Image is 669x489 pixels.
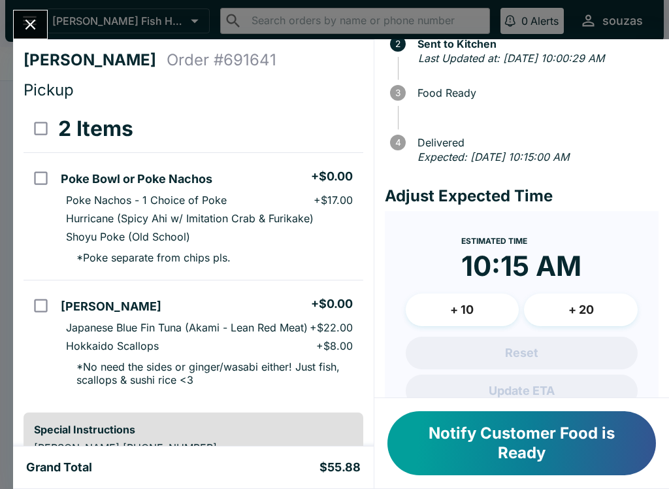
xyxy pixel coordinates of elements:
[461,236,527,246] span: Estimated Time
[24,80,74,99] span: Pickup
[66,321,308,334] p: Japanese Blue Fin Tuna (Akami - Lean Red Meat)
[411,38,659,50] span: Sent to Kitchen
[34,441,353,454] p: [PERSON_NAME] [PHONE_NUMBER]
[24,105,363,402] table: orders table
[314,194,353,207] p: + $17.00
[311,296,353,312] h5: + $0.00
[395,88,400,98] text: 3
[14,10,47,39] button: Close
[26,460,92,475] h5: Grand Total
[310,321,353,334] p: + $22.00
[461,249,581,283] time: 10:15 AM
[34,423,353,436] h6: Special Instructions
[58,116,133,142] h3: 2 Items
[417,150,569,163] em: Expected: [DATE] 10:15:00 AM
[411,87,659,99] span: Food Ready
[66,339,159,352] p: Hokkaido Scallops
[311,169,353,184] h5: + $0.00
[61,171,212,187] h5: Poke Bowl or Poke Nachos
[395,39,400,49] text: 2
[316,339,353,352] p: + $8.00
[319,460,361,475] h5: $55.88
[66,251,231,264] p: * Poke separate from chips pls.
[66,230,190,243] p: Shoyu Poke (Old School)
[411,137,659,148] span: Delivered
[385,186,659,206] h4: Adjust Expected Time
[387,411,656,475] button: Notify Customer Food is Ready
[406,294,519,326] button: + 10
[395,137,400,148] text: 4
[24,50,167,70] h4: [PERSON_NAME]
[66,360,352,386] p: * No need the sides or ginger/wasabi either! Just fish, scallops & sushi rice <3
[524,294,638,326] button: + 20
[418,52,604,65] em: Last Updated at: [DATE] 10:00:29 AM
[66,194,227,207] p: Poke Nachos - 1 Choice of Poke
[61,299,161,314] h5: [PERSON_NAME]
[66,212,314,225] p: Hurricane (Spicy Ahi w/ Imitation Crab & Furikake)
[167,50,276,70] h4: Order # 691641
